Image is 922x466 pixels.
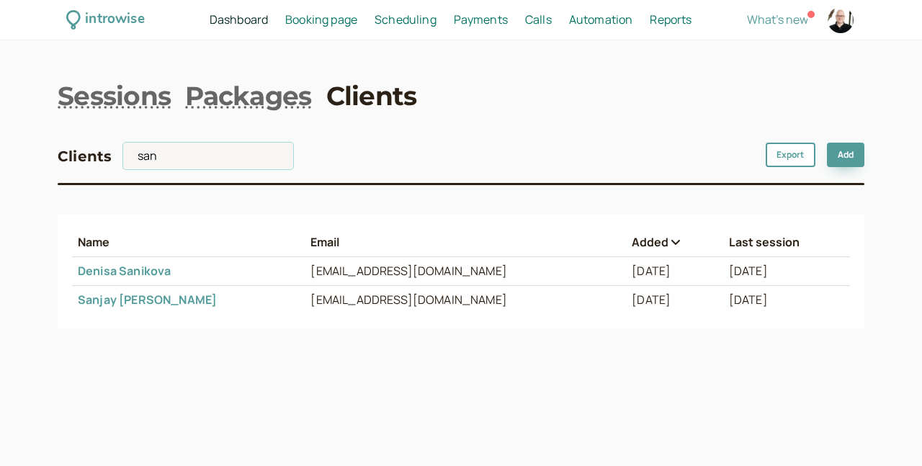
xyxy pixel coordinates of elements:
[285,12,357,27] span: Booking page
[825,5,856,35] a: Account
[123,143,293,169] input: Search by name or email
[78,263,171,279] a: Denisa Sanikova
[375,11,437,30] a: Scheduling
[626,257,722,286] td: [DATE]
[723,257,850,286] td: [DATE]
[454,12,508,27] span: Payments
[723,286,850,314] td: [DATE]
[827,143,864,167] a: Add
[58,78,171,114] a: Sessions
[210,12,268,27] span: Dashboard
[525,11,552,30] a: Calls
[626,286,722,314] td: [DATE]
[78,292,217,308] a: Sanjay [PERSON_NAME]
[210,11,268,30] a: Dashboard
[525,12,552,27] span: Calls
[632,236,717,248] button: Added
[326,78,417,114] a: Clients
[285,11,357,30] a: Booking page
[729,236,844,248] button: Last session
[747,13,808,26] button: What's new
[375,12,437,27] span: Scheduling
[569,11,633,30] a: Automation
[78,236,299,248] button: Name
[650,11,691,30] a: Reports
[305,286,626,314] td: [EMAIL_ADDRESS][DOMAIN_NAME]
[569,12,633,27] span: Automation
[747,12,808,27] span: What's new
[454,11,508,30] a: Payments
[650,12,691,27] span: Reports
[66,9,145,31] a: introwise
[310,236,620,248] button: Email
[85,9,144,31] div: introwise
[850,397,922,466] iframe: Chat Widget
[185,78,311,114] a: Packages
[766,143,815,167] button: Export
[305,257,626,286] td: [EMAIL_ADDRESS][DOMAIN_NAME]
[58,145,112,168] h3: Clients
